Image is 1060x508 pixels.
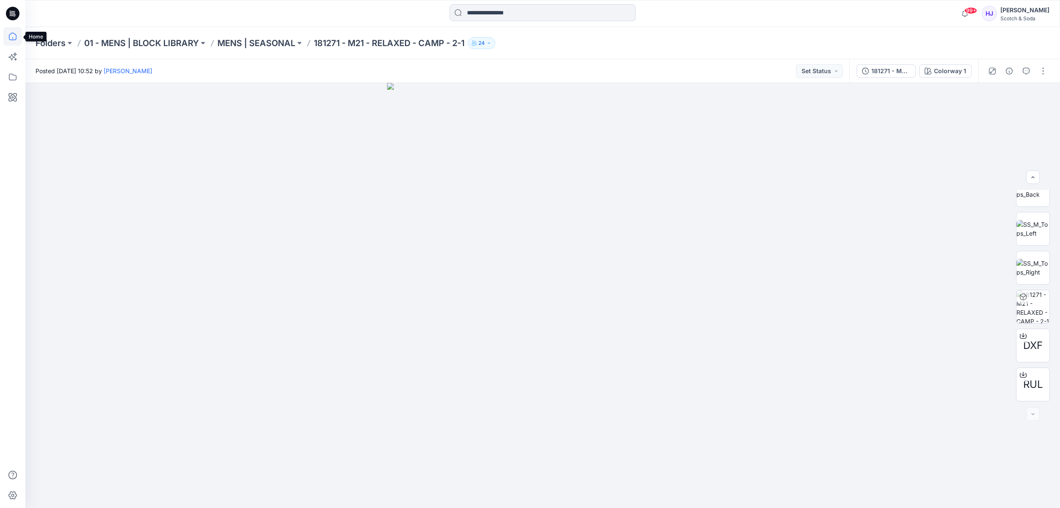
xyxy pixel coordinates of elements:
img: SS_M_Tops_Back [1016,181,1049,199]
img: 181271 - M21 - RELAXED - CAMP - 2-1 Colorway 1 [1016,290,1049,323]
p: 181271 - M21 - RELAXED - CAMP - 2-1 [314,37,464,49]
span: 99+ [964,7,977,14]
button: 181271 - M21 - RELAXED - CAMP - 2-1 [857,64,916,78]
button: Colorway 1 [919,64,972,78]
img: eyJhbGciOiJIUzI1NiIsImtpZCI6IjAiLCJzbHQiOiJzZXMiLCJ0eXAiOiJKV1QifQ.eyJkYXRhIjp7InR5cGUiOiJzdG9yYW... [387,83,699,508]
a: 01 - MENS | BLOCK LIBRARY [84,37,199,49]
button: Details [1002,64,1016,78]
div: HJ [982,6,997,21]
div: Colorway 1 [934,66,966,76]
a: [PERSON_NAME] [104,67,152,74]
div: Scotch & Soda [1000,15,1049,22]
div: [PERSON_NAME] [1000,5,1049,15]
span: DXF [1023,338,1043,353]
span: Posted [DATE] 10:52 by [36,66,152,75]
span: RUL [1023,377,1043,392]
p: 24 [478,38,485,48]
a: Folders [36,37,66,49]
img: SS_M_Tops_Right [1016,259,1049,277]
div: 181271 - M21 - RELAXED - CAMP - 2-1 [871,66,910,76]
button: 24 [468,37,495,49]
a: MENS | SEASONAL [217,37,295,49]
img: SS_M_Tops_Left [1016,220,1049,238]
